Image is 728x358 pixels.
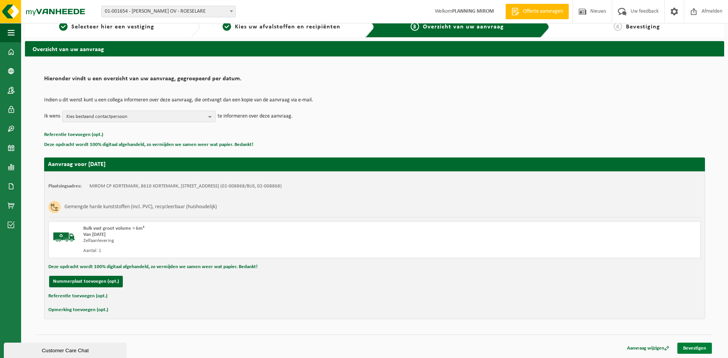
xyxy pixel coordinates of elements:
a: Bevestigen [677,343,712,354]
button: Deze opdracht wordt 100% digitaal afgehandeld, zo vermijden we samen weer wat papier. Bedankt! [48,262,258,272]
span: 1 [59,22,68,31]
span: Bevestiging [626,24,660,30]
iframe: chat widget [4,341,128,358]
a: Offerte aanvragen [505,4,569,19]
img: BL-SO-LV.png [53,225,76,249]
span: 4 [614,22,622,31]
button: Referentie toevoegen (opt.) [44,130,103,140]
a: 1Selecteer hier een vestiging [29,22,185,31]
span: Kies uw afvalstoffen en recipiënten [235,24,340,30]
h3: Gemengde harde kunststoffen (incl. PVC), recycleerbaar (huishoudelijk) [64,201,217,213]
span: Overzicht van uw aanvraag [423,24,504,30]
button: Nummerplaat toevoegen (opt.) [49,276,123,287]
strong: Aanvraag voor [DATE] [48,161,106,167]
button: Kies bestaand contactpersoon [62,111,216,122]
span: 3 [411,22,419,31]
h2: Hieronder vindt u een overzicht van uw aanvraag, gegroepeerd per datum. [44,76,705,86]
p: Ik wens [44,111,60,122]
span: 01-001654 - MIROM ROESELARE OV - ROESELARE [102,6,235,17]
button: Referentie toevoegen (opt.) [48,291,107,301]
div: Zelfaanlevering [83,238,405,244]
td: MIROM CP KORTEMARK, 8610 KORTEMARK, [STREET_ADDRESS] (02-008868/BUS, 02-008868) [89,183,282,189]
p: Indien u dit wenst kunt u een collega informeren over deze aanvraag, die ontvangt dan een kopie v... [44,98,705,103]
span: Kies bestaand contactpersoon [66,111,205,123]
p: te informeren over deze aanvraag. [218,111,293,122]
div: Aantal: 1 [83,248,405,254]
span: 01-001654 - MIROM ROESELARE OV - ROESELARE [101,6,236,17]
a: 2Kies uw afvalstoffen en recipiënten [204,22,360,31]
strong: Van [DATE] [83,232,106,237]
strong: PLANNING MIROM [452,8,494,14]
button: Deze opdracht wordt 100% digitaal afgehandeld, zo vermijden we samen weer wat papier. Bedankt! [44,140,253,150]
strong: Plaatsingsadres: [48,184,82,189]
span: 2 [223,22,231,31]
h2: Overzicht van uw aanvraag [25,41,724,56]
button: Opmerking toevoegen (opt.) [48,305,108,315]
span: Offerte aanvragen [521,8,565,15]
span: Selecteer hier een vestiging [71,24,154,30]
a: Aanvraag wijzigen [621,343,675,354]
span: Bulk vast groot volume > 6m³ [83,226,144,231]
